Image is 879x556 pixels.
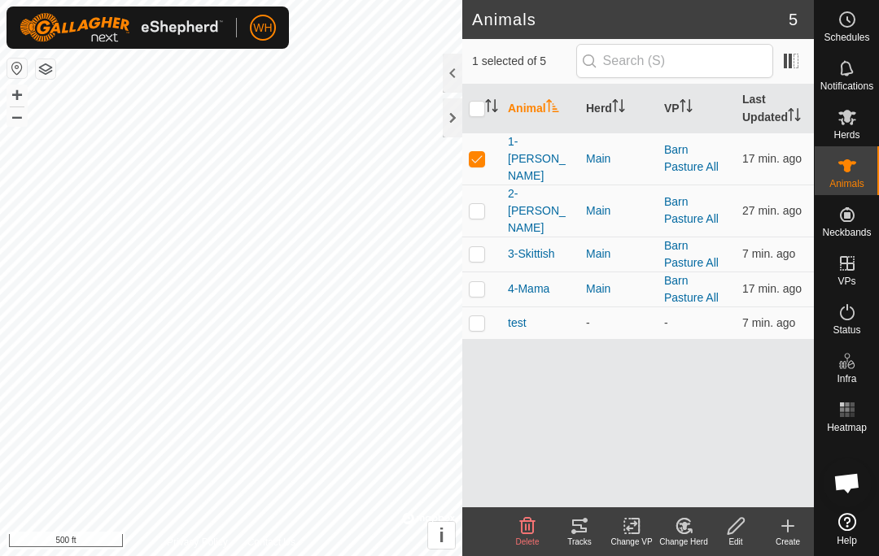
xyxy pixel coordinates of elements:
[742,316,795,329] span: Sep 4, 2025 at 8:31 PM
[742,282,802,295] span: Sep 4, 2025 at 8:21 PM
[664,195,719,225] a: Barn Pasture All
[658,536,710,548] div: Change Herd
[7,85,27,105] button: +
[822,228,871,237] span: Neckbands
[579,85,658,133] th: Herd
[837,276,855,286] span: VPs
[586,280,651,298] div: Main
[710,536,762,548] div: Edit
[612,102,625,115] p-sorticon: Activate to sort
[789,7,798,32] span: 5
[553,536,606,548] div: Tracks
[501,85,579,133] th: Animal
[823,458,872,507] a: Open chat
[788,111,801,124] p-sorticon: Activate to sort
[576,44,773,78] input: Search (S)
[815,506,879,552] a: Help
[586,202,651,219] div: Main
[472,10,789,29] h2: Animals
[586,150,651,167] div: Main
[833,325,860,335] span: Status
[439,524,444,546] span: i
[7,59,27,78] button: Reset Map
[837,374,856,384] span: Infra
[833,130,859,140] span: Herds
[824,33,869,42] span: Schedules
[508,280,549,298] span: 4-Mama
[829,179,864,189] span: Animals
[508,185,573,237] span: 2-[PERSON_NAME]
[508,133,573,185] span: 1-[PERSON_NAME]
[586,315,651,332] div: -
[742,152,802,165] span: Sep 4, 2025 at 8:21 PM
[508,245,555,263] span: 3-Skittish
[546,102,559,115] p-sorticon: Activate to sort
[820,81,873,91] span: Notifications
[253,20,272,37] span: WH
[664,316,668,329] app-display-virtual-paddock-transition: -
[247,535,295,549] a: Contact Us
[762,536,814,548] div: Create
[742,204,802,217] span: Sep 4, 2025 at 8:11 PM
[664,143,719,173] a: Barn Pasture All
[827,423,867,432] span: Heatmap
[36,59,55,79] button: Map Layers
[742,247,795,260] span: Sep 4, 2025 at 8:31 PM
[658,85,736,133] th: VP
[167,535,228,549] a: Privacy Policy
[586,245,651,263] div: Main
[20,13,223,42] img: Gallagher Logo
[606,536,658,548] div: Change VP
[508,315,527,332] span: test
[736,85,814,133] th: Last Updated
[472,53,576,70] span: 1 selected of 5
[428,522,455,549] button: i
[680,102,693,115] p-sorticon: Activate to sort
[516,537,540,546] span: Delete
[664,239,719,269] a: Barn Pasture All
[7,106,27,126] button: –
[664,274,719,304] a: Barn Pasture All
[837,536,857,545] span: Help
[485,102,498,115] p-sorticon: Activate to sort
